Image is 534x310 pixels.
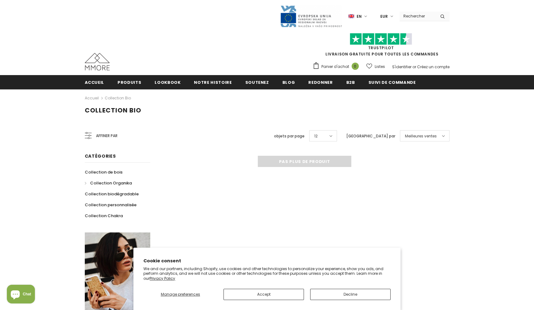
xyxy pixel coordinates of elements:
[85,213,123,219] span: Collection Chakra
[90,180,132,186] span: Collection Organika
[85,53,110,70] img: Cas MMORE
[308,75,333,89] a: Redonner
[85,79,104,85] span: Accueil
[85,169,123,175] span: Collection de bois
[280,13,342,19] a: Javni Razpis
[314,133,318,139] span: 12
[85,178,132,188] a: Collection Organika
[96,132,118,139] span: Affiner par
[194,79,232,85] span: Notre histoire
[313,62,362,71] a: Panier d'achat 0
[118,79,141,85] span: Produits
[412,64,416,69] span: or
[85,167,123,178] a: Collection de bois
[350,33,412,45] img: Faites confiance aux étoiles pilotes
[368,45,394,50] a: TrustPilot
[392,64,411,69] a: S'identifier
[368,79,416,85] span: Suivi de commande
[150,276,175,281] a: Privacy Policy
[405,133,437,139] span: Meilleures ventes
[143,289,217,300] button: Manage preferences
[85,153,116,159] span: Catégories
[346,133,395,139] label: [GEOGRAPHIC_DATA] par
[400,12,435,21] input: Search Site
[155,75,180,89] a: Lookbook
[245,75,269,89] a: soutenez
[85,199,137,210] a: Collection personnalisée
[380,13,388,20] span: EUR
[155,79,180,85] span: Lookbook
[417,64,450,69] a: Créez un compte
[274,133,305,139] label: objets par page
[321,64,349,70] span: Panier d'achat
[282,75,295,89] a: Blog
[118,75,141,89] a: Produits
[366,61,385,72] a: Listes
[143,266,391,281] p: We and our partners, including Shopify, use cookies and other technologies to personalize your ex...
[194,75,232,89] a: Notre histoire
[5,285,37,305] inbox-online-store-chat: Shopify online store chat
[346,75,355,89] a: B2B
[308,79,333,85] span: Redonner
[85,202,137,208] span: Collection personnalisée
[161,292,200,297] span: Manage preferences
[245,79,269,85] span: soutenez
[85,106,141,115] span: Collection Bio
[313,36,450,57] span: LIVRAISON GRATUITE POUR TOUTES LES COMMANDES
[352,63,359,70] span: 0
[85,75,104,89] a: Accueil
[375,64,385,70] span: Listes
[85,94,99,102] a: Accueil
[280,5,342,28] img: Javni Razpis
[357,13,362,20] span: en
[349,14,354,19] img: i-lang-1.png
[85,210,123,221] a: Collection Chakra
[105,95,131,101] a: Collection Bio
[310,289,391,300] button: Decline
[85,191,139,197] span: Collection biodégradable
[282,79,295,85] span: Blog
[85,188,139,199] a: Collection biodégradable
[346,79,355,85] span: B2B
[368,75,416,89] a: Suivi de commande
[224,289,304,300] button: Accept
[143,258,391,264] h2: Cookie consent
